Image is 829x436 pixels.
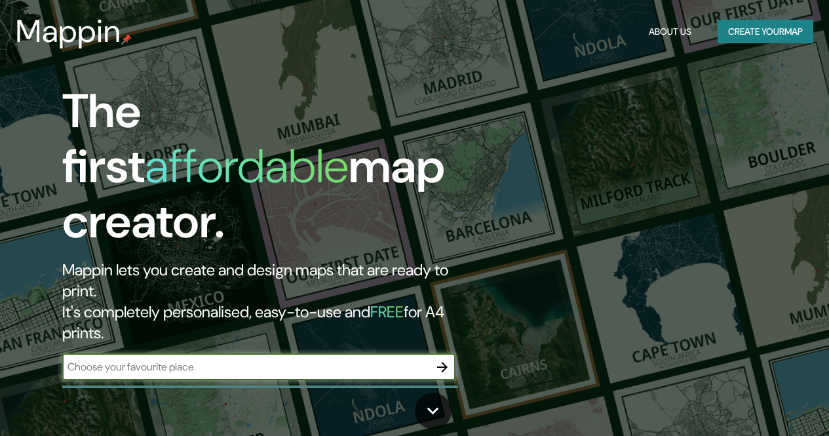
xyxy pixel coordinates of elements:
[62,359,429,374] input: Choose your favourite place
[62,84,477,260] h1: The first map creator.
[718,20,813,44] button: Create yourmap
[16,13,121,50] h3: Mappin
[145,136,349,197] h1: affordable
[370,302,404,322] h5: FREE
[62,260,477,344] h2: Mappin lets you create and design maps that are ready to print. It's completely personalised, eas...
[121,34,132,45] img: mappin-pin
[644,20,697,44] button: About Us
